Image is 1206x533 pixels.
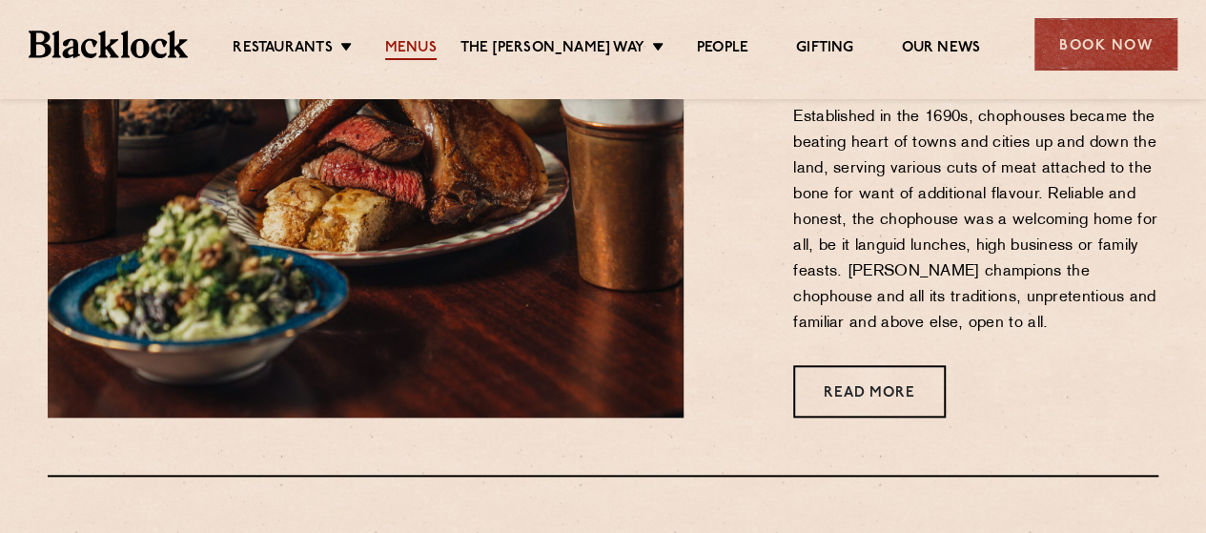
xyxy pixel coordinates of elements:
a: The [PERSON_NAME] Way [460,39,644,60]
div: Book Now [1034,18,1177,71]
p: Established in the 1690s, chophouses became the beating heart of towns and cities up and down the... [793,105,1158,337]
a: People [697,39,748,60]
a: Restaurants [233,39,332,60]
a: Gifting [796,39,853,60]
img: BL_Textured_Logo-footer-cropped.svg [29,31,188,57]
a: Read More [793,365,946,418]
a: Our News [901,39,980,60]
a: Menus [385,39,437,60]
